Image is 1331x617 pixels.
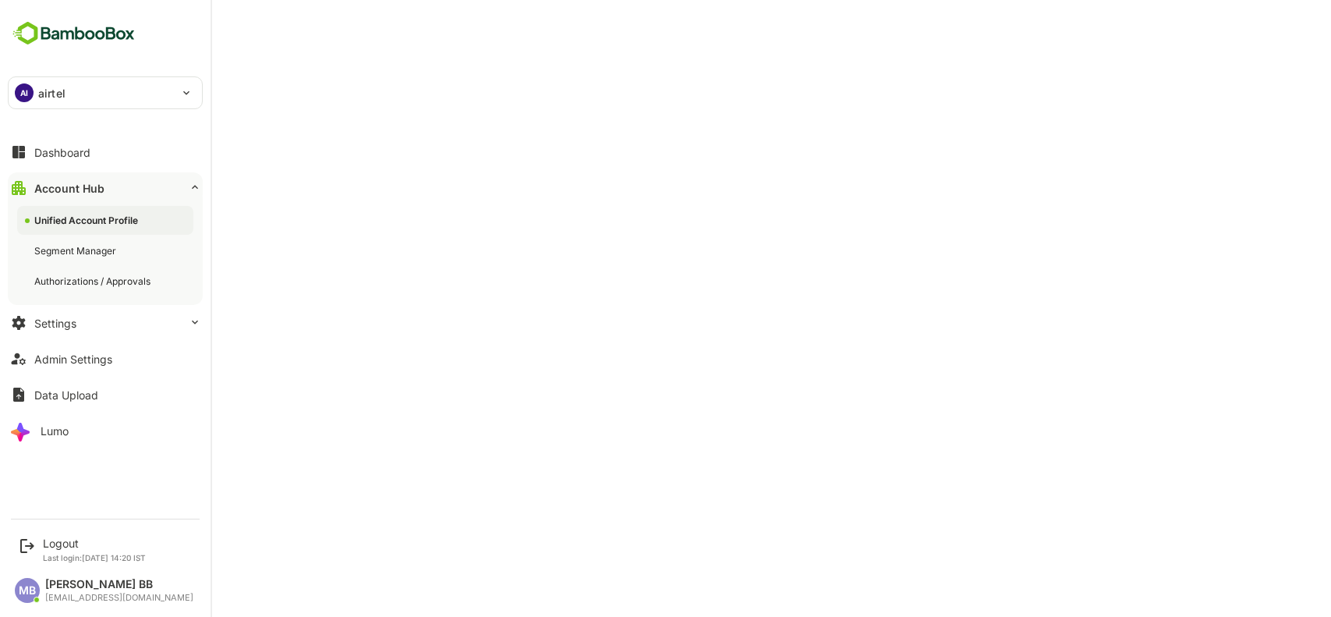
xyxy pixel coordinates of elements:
div: Account Hub [34,182,104,195]
button: Dashboard [8,137,203,168]
div: Unified Account Profile [34,214,141,227]
button: Settings [8,307,203,339]
div: AIairtel [9,77,202,108]
button: Account Hub [8,172,203,204]
div: MB [15,578,40,603]
button: Admin Settings [8,343,203,374]
div: Data Upload [34,388,98,402]
div: Logout [43,537,146,550]
div: Lumo [41,424,69,438]
div: [PERSON_NAME] BB [45,578,193,591]
p: airtel [38,85,65,101]
div: Admin Settings [34,353,112,366]
div: Segment Manager [34,244,119,257]
div: Authorizations / Approvals [34,275,154,288]
p: Last login: [DATE] 14:20 IST [43,553,146,562]
button: Data Upload [8,379,203,410]
div: Settings [34,317,76,330]
div: AI [15,83,34,102]
div: [EMAIL_ADDRESS][DOMAIN_NAME] [45,593,193,603]
div: Dashboard [34,146,90,159]
img: BambooboxFullLogoMark.5f36c76dfaba33ec1ec1367b70bb1252.svg [8,19,140,48]
button: Lumo [8,415,203,446]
